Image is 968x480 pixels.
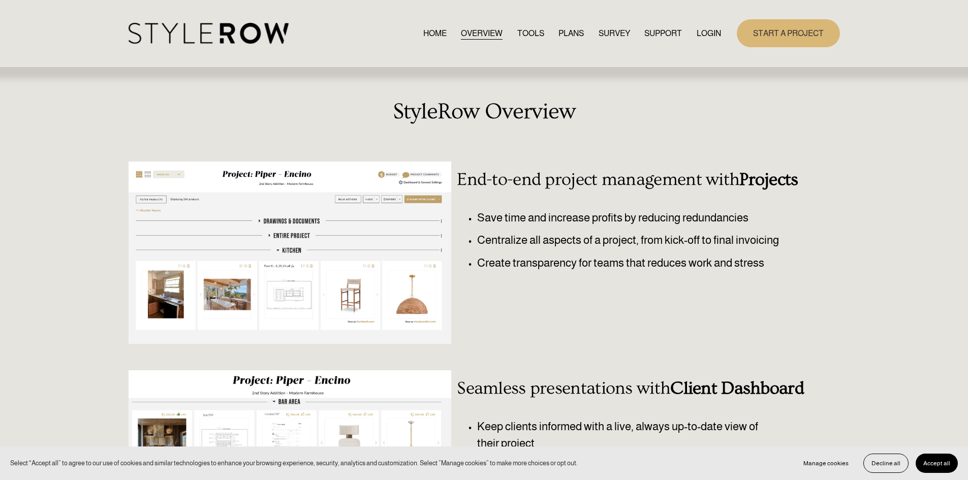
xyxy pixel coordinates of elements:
[477,254,809,272] p: Create transparency for teams that reduces work and stress
[644,27,682,40] span: SUPPORT
[871,460,900,467] span: Decline all
[423,26,447,40] a: HOME
[477,232,809,249] p: Centralize all aspects of a project, from kick-off to final invoicing
[457,170,809,190] h3: End-to-end project management with
[517,26,544,40] a: TOOLS
[737,19,840,47] a: START A PROJECT
[803,460,849,467] span: Manage cookies
[457,378,809,399] h3: Seamless presentations with
[796,454,856,473] button: Manage cookies
[129,23,289,44] img: StyleRow
[644,26,682,40] a: folder dropdown
[863,454,909,473] button: Decline all
[697,26,721,40] a: LOGIN
[10,458,578,468] p: Select “Accept all” to agree to our use of cookies and similar technologies to enhance your brows...
[599,26,630,40] a: SURVEY
[477,209,809,227] p: Save time and increase profits by reducing redundancies
[923,460,950,467] span: Accept all
[916,454,958,473] button: Accept all
[461,26,503,40] a: OVERVIEW
[129,99,840,124] h2: StyleRow Overview
[477,418,780,452] p: Keep clients informed with a live, always up-to-date view of their project
[670,378,804,398] strong: Client Dashboard
[739,170,798,189] strong: Projects
[558,26,584,40] a: PLANS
